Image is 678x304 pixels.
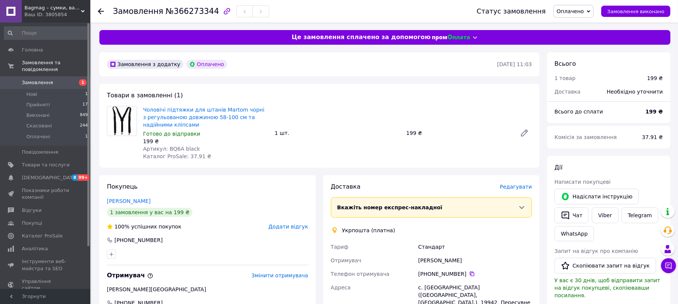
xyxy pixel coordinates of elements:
span: Інструменти веб-майстра та SEO [22,258,70,272]
span: Замовлення [22,79,53,86]
input: Пошук [4,26,88,40]
button: Скопіювати запит на відгук [555,258,656,274]
div: Укрпошта (платна) [340,227,397,234]
span: №366273344 [166,7,219,16]
button: Замовлення виконано [601,6,670,17]
div: 1 замовлення у вас на 199 ₴ [107,208,192,217]
span: Запит на відгук про компанію [555,248,638,254]
div: [PHONE_NUMBER] [418,270,532,278]
span: Готово до відправки [143,131,200,137]
span: 1 [85,133,88,140]
a: Viber [592,207,618,223]
span: Покупець [107,183,138,190]
button: Надіслати інструкцію [555,189,639,204]
div: Замовлення з додатку [107,60,183,69]
span: Прийняті [26,101,50,108]
div: [PHONE_NUMBER] [114,236,163,244]
span: Тариф [331,244,349,250]
span: Покупці [22,220,42,227]
span: 244 [80,123,88,129]
div: Статус замовлення [477,8,546,15]
span: [DEMOGRAPHIC_DATA] [22,174,78,181]
div: Повернутися назад [98,8,104,15]
a: Редагувати [517,126,532,141]
span: 17 [82,101,88,108]
span: Адреса [331,284,351,290]
div: 199 ₴ [143,138,269,145]
b: 199 ₴ [646,109,663,115]
time: [DATE] 11:03 [497,61,532,67]
a: Telegram [622,207,658,223]
span: Оплачені [26,133,50,140]
div: [PERSON_NAME] [417,254,533,267]
div: Стандарт [417,240,533,254]
span: 8 [72,174,78,181]
span: Написати покупцеві [555,179,611,185]
span: Аналітика [22,245,48,252]
a: WhatsApp [555,226,594,241]
span: Вкажіть номер експрес-накладної [337,204,443,210]
span: Каталог ProSale [22,233,62,239]
div: 199 ₴ [403,128,514,138]
span: 99+ [78,174,90,181]
span: Доставка [555,89,580,95]
div: [PERSON_NAME][GEOGRAPHIC_DATA] [107,286,308,293]
a: Чоловічі підтяжки для штанів Martom чорні з регульованою довжиною 58-100 см та надійними кліпсами [143,107,264,128]
span: Скасовані [26,123,52,129]
span: Додати відгук [268,224,308,230]
span: Замовлення виконано [607,9,664,14]
span: Комісія за замовлення [555,134,617,140]
span: 37.91 ₴ [642,134,663,140]
span: Телефон отримувача [331,271,390,277]
span: 849 [80,112,88,119]
div: Необхідно уточнити [602,83,667,100]
span: Відгуки [22,207,41,214]
span: Отримувач [107,272,153,279]
button: Чат з покупцем [661,258,676,273]
span: Редагувати [500,184,532,190]
span: Замовлення [113,7,163,16]
span: 1 [79,79,87,86]
div: успішних покупок [107,223,181,230]
span: Замовлення та повідомлення [22,59,90,73]
span: Оплачено [557,8,584,14]
span: 100% [114,224,130,230]
button: Чат [555,207,589,223]
span: Головна [22,47,43,53]
span: Доставка [331,183,361,190]
span: Bagmag – сумки, валізи, рюкзаки та аксесуари для вашого стилю і подорожей [24,5,81,11]
span: Нові [26,91,37,98]
span: 1 [85,91,88,98]
span: Змінити отримувача [251,272,308,278]
span: Виконані [26,112,50,119]
div: 199 ₴ [647,74,663,82]
div: Оплачено [186,60,227,69]
a: [PERSON_NAME] [107,198,151,204]
span: Каталог ProSale: 37.91 ₴ [143,153,211,159]
span: Артикул: BQ6A black [143,146,200,152]
span: Товари та послуги [22,162,70,168]
img: Чоловічі підтяжки для штанів Martom чорні з регульованою довжиною 58-100 см та надійними кліпсами [112,106,131,136]
div: Ваш ID: 3805854 [24,11,90,18]
span: Всього до сплати [555,109,603,115]
span: 1 товар [555,75,576,81]
span: Управління сайтом [22,278,70,292]
span: Повідомлення [22,149,58,156]
span: Показники роботи компанії [22,187,70,201]
span: Дії [555,164,562,171]
span: Всього [555,60,576,67]
span: У вас є 30 днів, щоб відправити запит на відгук покупцеві, скопіювавши посилання. [555,277,660,298]
span: Товари в замовленні (1) [107,92,183,99]
span: Отримувач [331,257,361,263]
span: Це замовлення сплачено за допомогою [292,33,431,42]
div: 1 шт. [272,128,404,138]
